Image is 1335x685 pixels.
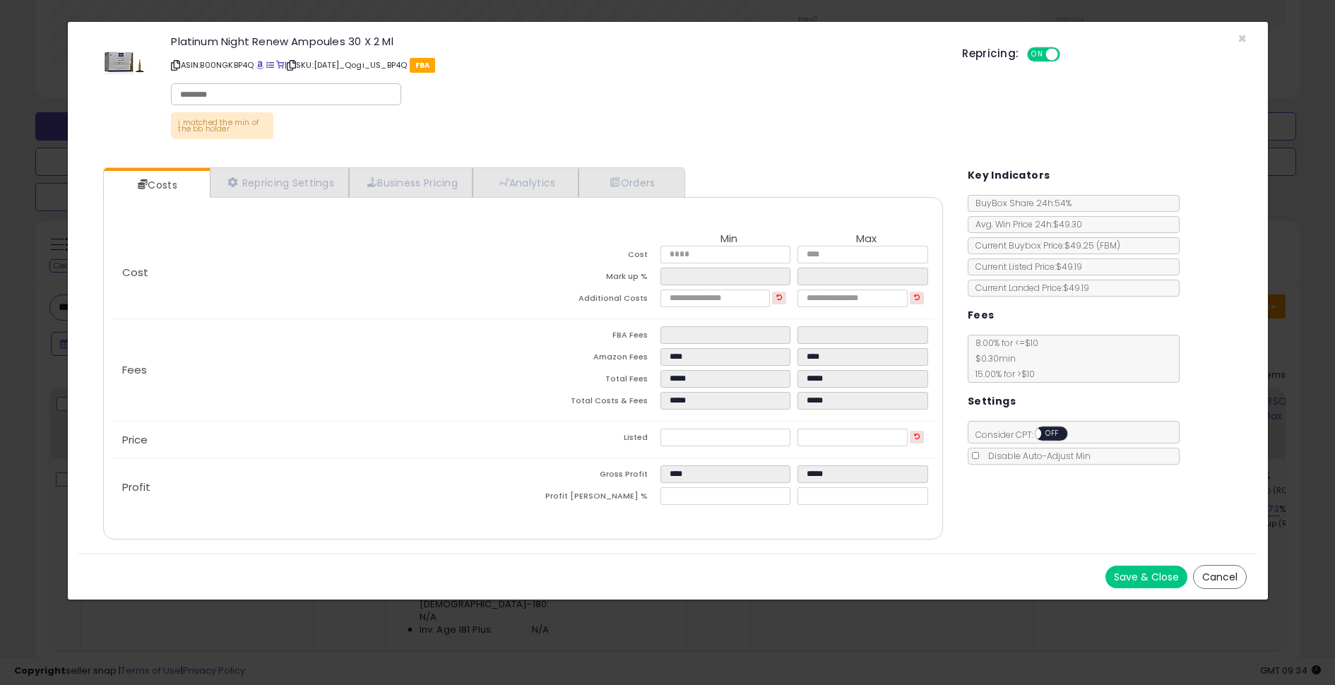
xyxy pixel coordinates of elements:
[103,36,146,78] img: 41x88KeSWaL._SL60_.jpg
[523,429,660,451] td: Listed
[523,246,660,268] td: Cost
[968,368,1035,380] span: 15.00 % for > $10
[349,168,473,197] a: Business Pricing
[523,348,660,370] td: Amazon Fees
[111,267,523,278] p: Cost
[797,233,935,246] th: Max
[171,36,941,47] h3: Platinum Night Renew Ampoules 30 X 2 Ml
[523,326,660,348] td: FBA Fees
[523,465,660,487] td: Gross Profit
[968,352,1016,364] span: $0.30 min
[210,168,350,197] a: Repricing Settings
[968,282,1089,294] span: Current Landed Price: $49.19
[1064,239,1120,251] span: $49.25
[1029,49,1047,61] span: ON
[968,261,1082,273] span: Current Listed Price: $49.19
[1238,28,1247,49] span: ×
[111,364,523,376] p: Fees
[523,370,660,392] td: Total Fees
[578,168,683,197] a: Orders
[111,482,523,493] p: Profit
[1193,565,1247,589] button: Cancel
[523,487,660,509] td: Profit [PERSON_NAME] %
[473,168,578,197] a: Analytics
[968,337,1038,380] span: 8.00 % for <= $10
[968,197,1072,209] span: BuyBox Share 24h: 54%
[523,290,660,311] td: Additional Costs
[104,171,208,199] a: Costs
[1058,49,1081,61] span: OFF
[171,112,273,139] p: i matched the min of the bb holder
[523,392,660,414] td: Total Costs & Fees
[660,233,798,246] th: Min
[962,48,1019,59] h5: Repricing:
[523,268,660,290] td: Mark up %
[276,59,284,71] a: Your listing only
[171,54,941,76] p: ASIN: B00NGKBP4Q | SKU: [DATE]_Qogi_US_BP4Q
[1041,428,1064,440] span: OFF
[981,450,1091,462] span: Disable Auto-Adjust Min
[111,434,523,446] p: Price
[1105,566,1187,588] button: Save & Close
[266,59,274,71] a: All offer listings
[1096,239,1120,251] span: ( FBM )
[968,429,1086,441] span: Consider CPT:
[410,58,436,73] span: FBA
[256,59,264,71] a: BuyBox page
[968,239,1120,251] span: Current Buybox Price:
[968,218,1082,230] span: Avg. Win Price 24h: $49.30
[968,393,1016,410] h5: Settings
[968,306,995,324] h5: Fees
[968,167,1050,184] h5: Key Indicators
